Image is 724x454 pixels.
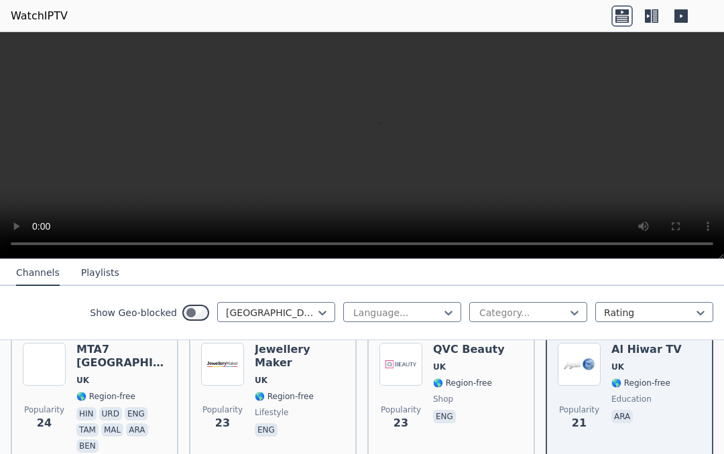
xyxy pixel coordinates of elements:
span: shop [433,394,453,404]
h6: Al Hiwar TV [611,343,682,356]
img: Al Hiwar TV [558,343,601,386]
span: Popularity [381,404,421,415]
img: Jewellery Maker [201,343,244,386]
span: UK [255,375,267,386]
span: Popularity [559,404,599,415]
p: eng [433,410,456,423]
p: ara [611,410,633,423]
span: 🌎 Region-free [433,378,492,388]
button: Channels [16,260,60,286]
p: ben [76,439,99,453]
span: UK [76,375,89,386]
span: 🌎 Region-free [255,391,314,402]
span: UK [433,362,446,372]
p: tam [76,423,99,437]
span: lifestyle [255,407,288,418]
img: QVC Beauty [379,343,422,386]
span: 24 [37,415,52,431]
span: 23 [215,415,230,431]
h6: QVC Beauty [433,343,505,356]
p: eng [255,423,278,437]
button: Playlists [81,260,119,286]
a: WatchIPTV [11,8,68,24]
span: UK [611,362,624,372]
span: 🌎 Region-free [611,378,670,388]
label: Show Geo-blocked [90,306,177,319]
img: MTA7 Asia [23,343,66,386]
p: mal [101,423,123,437]
span: Popularity [24,404,64,415]
span: Popularity [202,404,243,415]
p: hin [76,407,97,421]
h6: Jewellery Maker [255,343,345,370]
span: 🌎 Region-free [76,391,135,402]
p: ara [126,423,147,437]
span: 23 [394,415,408,431]
h6: MTA7 [GEOGRAPHIC_DATA] [76,343,166,370]
span: 21 [572,415,587,431]
p: urd [99,407,122,421]
span: education [611,394,652,404]
p: eng [125,407,147,421]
